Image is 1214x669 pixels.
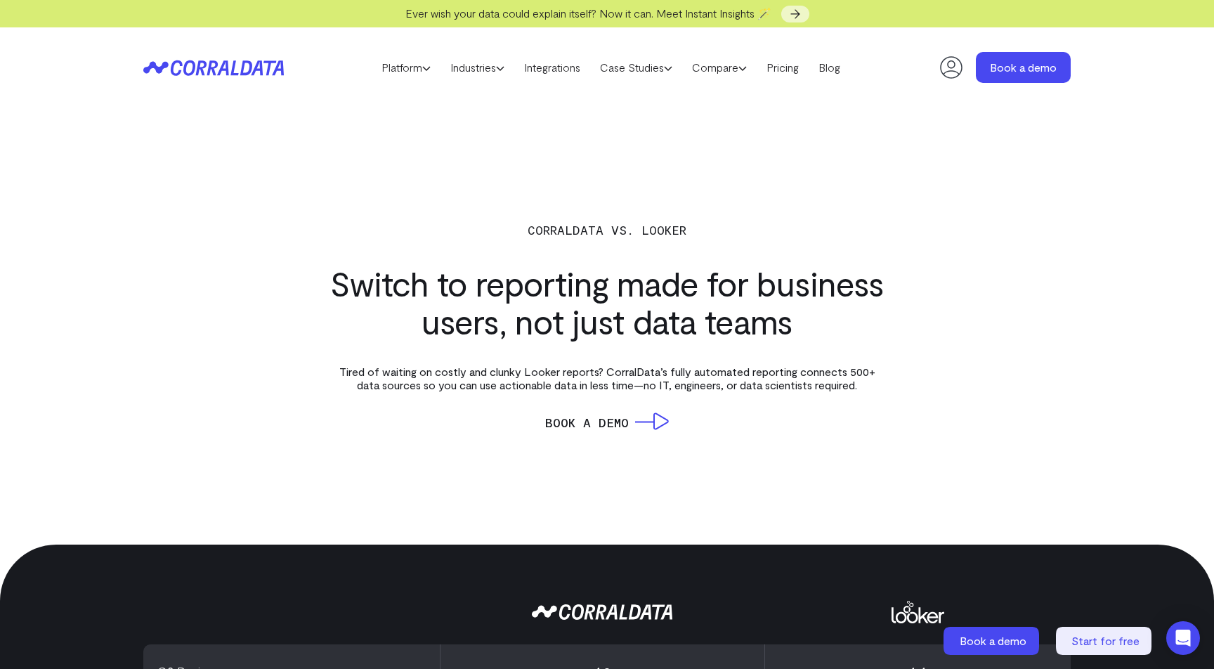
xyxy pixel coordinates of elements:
div: Open Intercom Messenger [1166,621,1200,655]
a: Integrations [514,57,590,78]
p: Tired of waiting on costly and clunky Looker reports? CorralData’s fully automated reporting conn... [333,365,881,391]
a: Book a Demo [545,413,669,432]
h1: Switch to reporting made for business users, not just data teams [319,264,895,340]
a: Pricing [757,57,809,78]
a: Platform [372,57,440,78]
a: Industries [440,57,514,78]
a: Blog [809,57,850,78]
p: CorralData vs. Looker [319,220,895,240]
span: Start for free [1071,634,1140,647]
a: Compare [682,57,757,78]
a: Case Studies [590,57,682,78]
span: Ever wish your data could explain itself? Now it can. Meet Instant Insights 🪄 [405,6,771,20]
a: Book a demo [976,52,1071,83]
a: Start for free [1056,627,1154,655]
span: Book a demo [960,634,1026,647]
a: Book a demo [944,627,1042,655]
